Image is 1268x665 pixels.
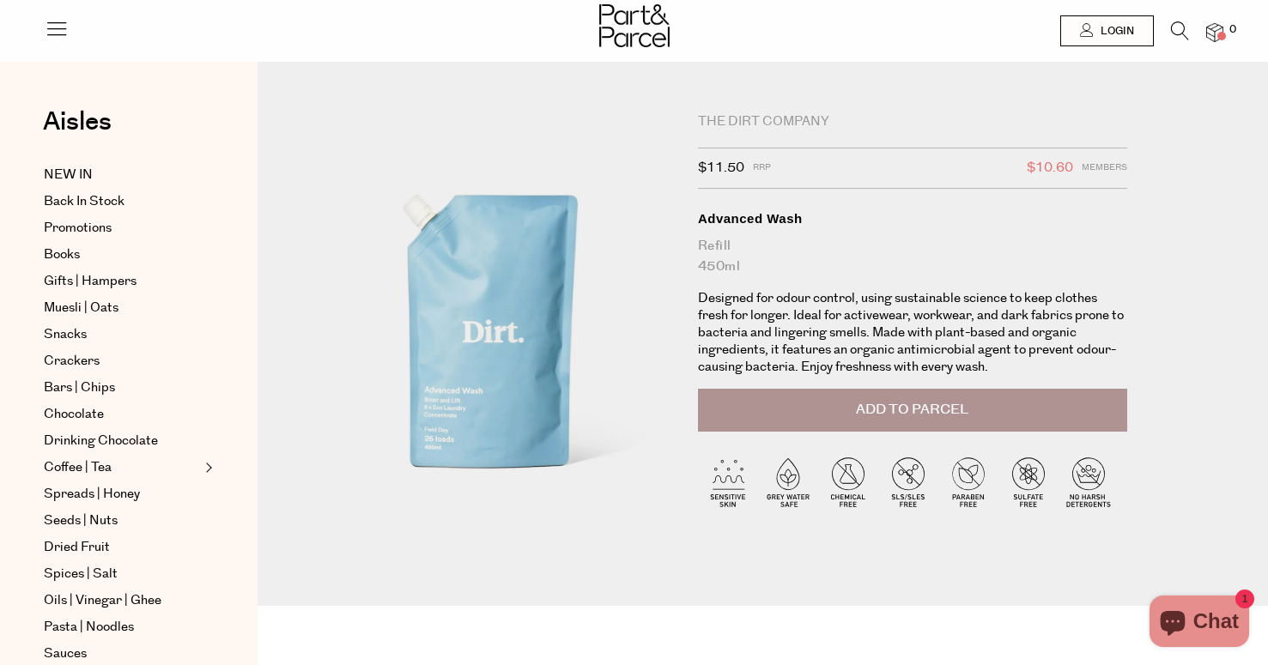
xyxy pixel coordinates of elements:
span: $10.60 [1027,157,1073,179]
a: Pasta | Noodles [44,617,200,638]
span: Promotions [44,218,112,239]
div: The Dirt Company [698,113,1127,130]
span: Bars | Chips [44,378,115,398]
a: Gifts | Hampers [44,271,200,292]
span: Snacks [44,324,87,345]
img: P_P-ICONS-Live_Bec_V11_Chemical_Free.svg [818,451,878,511]
a: Spices | Salt [44,564,200,584]
span: Books [44,245,80,265]
span: Crackers [44,351,100,372]
a: Spreads | Honey [44,484,200,505]
a: Bars | Chips [44,378,200,398]
a: Dried Fruit [44,537,200,558]
a: Promotions [44,218,200,239]
span: Seeds | Nuts [44,511,118,531]
inbox-online-store-chat: Shopify online store chat [1144,595,1254,651]
a: Books [44,245,200,265]
a: Sauces [44,644,200,664]
span: Sauces [44,644,87,664]
span: Drinking Chocolate [44,431,158,451]
span: Muesli | Oats [44,298,118,318]
span: Gifts | Hampers [44,271,137,292]
a: Chocolate [44,404,200,425]
span: 0 [1225,22,1241,38]
span: Chocolate [44,404,104,425]
span: Members [1082,157,1127,179]
span: NEW IN [44,165,93,185]
a: 0 [1206,23,1223,41]
a: Crackers [44,351,200,372]
img: P_P-ICONS-Live_Bec_V11_No_Harsh_Detergents.svg [1059,451,1119,511]
span: Add to Parcel [856,400,968,420]
span: Aisles [43,103,112,141]
a: Aisles [43,109,112,152]
a: Drinking Chocolate [44,431,200,451]
img: P_P-ICONS-Live_Bec_V11_Sensitive_Skin.svg [698,451,758,511]
img: P_P-ICONS-Live_Bec_V11_Paraben_Free.svg [938,451,998,511]
a: Back In Stock [44,191,200,212]
a: Oils | Vinegar | Ghee [44,590,200,611]
span: RRP [753,157,771,179]
span: Pasta | Noodles [44,617,134,638]
img: P_P-ICONS-Live_Bec_V11_Sulfate_Free.svg [998,451,1059,511]
p: Designed for odour control, using sustainable science to keep clothes fresh for longer. Ideal for... [698,290,1127,376]
img: Part&Parcel [599,4,670,47]
a: Login [1060,15,1154,46]
div: Refill 450ml [698,236,1127,277]
span: Back In Stock [44,191,124,212]
button: Expand/Collapse Coffee | Tea [201,457,213,478]
button: Add to Parcel [698,389,1127,432]
img: Advanced Wash [309,113,672,541]
span: Spreads | Honey [44,484,140,505]
span: Login [1096,24,1134,39]
span: $11.50 [698,157,744,179]
div: Advanced Wash [698,210,1127,227]
img: P_P-ICONS-Live_Bec_V11_SLS-SLES_Free.svg [878,451,938,511]
img: P_P-ICONS-Live_Bec_V11_Grey_Water_Safe.svg [758,451,818,511]
a: Coffee | Tea [44,457,200,478]
span: Dried Fruit [44,537,110,558]
a: Muesli | Oats [44,298,200,318]
span: Coffee | Tea [44,457,112,478]
span: Spices | Salt [44,564,118,584]
a: Snacks [44,324,200,345]
span: Oils | Vinegar | Ghee [44,590,161,611]
a: Seeds | Nuts [44,511,200,531]
a: NEW IN [44,165,200,185]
